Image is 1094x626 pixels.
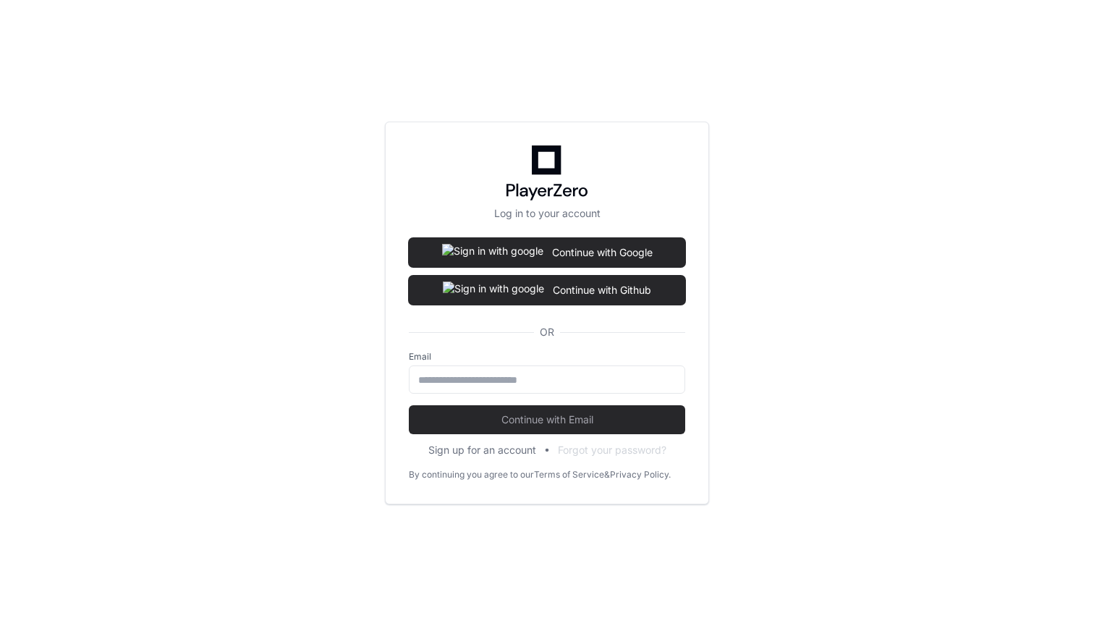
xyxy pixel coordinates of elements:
img: Sign in with google [442,238,543,267]
span: Continue with Email [409,413,685,427]
button: Continue with Google [409,238,685,267]
button: Sign up for an account [428,443,536,457]
div: By continuing you agree to our [409,469,534,481]
button: Continue with Email [409,405,685,434]
button: Continue with Github [409,276,685,305]
img: Sign in with google [443,276,544,305]
p: Log in to your account [409,206,685,221]
a: Privacy Policy. [610,469,671,481]
span: OR [534,325,560,339]
label: Email [409,351,685,363]
div: & [604,469,610,481]
a: Terms of Service [534,469,604,481]
button: Forgot your password? [558,443,666,457]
